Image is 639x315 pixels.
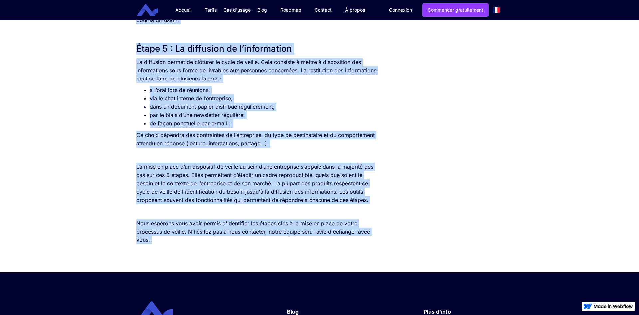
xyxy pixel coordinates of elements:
img: Made in Webflow [594,304,633,308]
li: dans un document papier distribué régulièrement, [150,103,378,111]
a: Connexion [384,4,417,16]
p: ‍ [136,208,378,216]
div: Cas d'usage [223,7,251,13]
li: de façon ponctuelle par e-mail… [150,119,378,128]
p: ‍ [136,151,378,159]
p: ‍ [136,247,378,256]
div: Blog [287,308,374,315]
a: home [142,4,163,16]
a: Commencer gratuitement [422,3,489,17]
div: Plus d'info [424,308,496,315]
li: à l’oral lors de réunions, [150,86,378,94]
p: La mise en place d’un dispositif de veille au sein d’une entreprise s’appuie dans la majorité des... [136,163,378,204]
p: Nous espérons vous avoir permis d'identifier les étapes clés à la mise en place de votre processu... [136,219,378,244]
h2: Étape 5 : La diffusion de l’information [136,43,378,55]
li: via le chat interne de l’entreprise, [150,94,378,103]
p: Ce choix dépendra des contraintes de l’entreprise, du type de destinataire et du comportement att... [136,131,378,148]
p: ‍ [136,28,378,36]
li: par le biais d’une newsletter régulière, [150,111,378,119]
p: La diffusion permet de clôturer le cycle de veille. Cela consiste à mettre à disposition des info... [136,58,378,83]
